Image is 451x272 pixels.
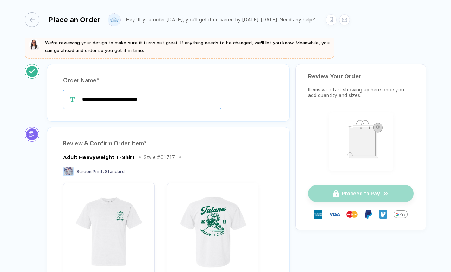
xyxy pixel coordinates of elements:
img: c2f11b29-2ea1-43c1-aa90-af2271da2638_nt_front_1756241273072.jpg [67,186,151,271]
img: Venmo [379,210,387,219]
img: c2f11b29-2ea1-43c1-aa90-af2271da2638_nt_back_1756241273073.jpg [170,186,255,271]
img: Screen Print [63,167,74,176]
span: Standard [105,169,125,174]
button: We're reviewing your design to make sure it turns out great. If anything needs to be changed, we'... [29,39,330,55]
img: shopping_bag.png [332,115,390,166]
img: user profile [108,14,120,26]
img: master-card [346,209,358,220]
div: Items will start showing up here once you add quantity and sizes. [308,87,414,98]
div: Review & Confirm Order Item [63,138,274,149]
div: Place an Order [48,15,101,24]
div: Review Your Order [308,73,414,80]
div: Hey! If you order [DATE], you'll get it delivered by [DATE]–[DATE]. Need any help? [126,17,315,23]
img: visa [329,209,340,220]
img: GPay [394,207,408,221]
span: Screen Print : [76,169,104,174]
img: Paypal [364,210,372,219]
span: We're reviewing your design to make sure it turns out great. If anything needs to be changed, we'... [45,40,330,53]
img: express [314,210,322,219]
div: Adult Heavyweight T-Shirt [63,154,135,160]
div: Style # C1717 [144,154,175,160]
div: Order Name [63,75,274,86]
img: sophie [29,39,40,50]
